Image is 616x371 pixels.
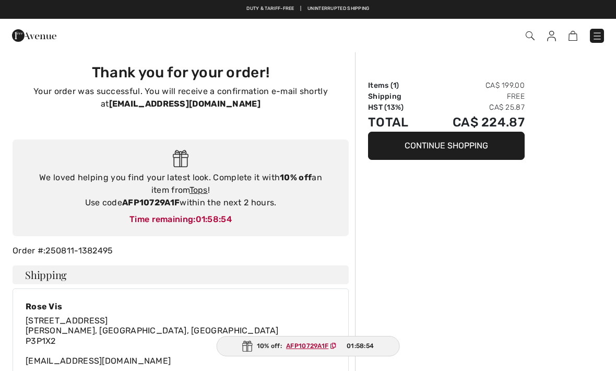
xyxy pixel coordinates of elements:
[424,113,525,132] td: CA$ 224.87
[196,214,232,224] span: 01:58:54
[26,316,278,366] div: [EMAIL_ADDRESS][DOMAIN_NAME]
[217,336,400,356] div: 10% off:
[547,31,556,41] img: My Info
[189,185,208,195] a: Tops
[341,5,376,13] a: Free Returns
[109,99,260,109] strong: [EMAIL_ADDRESS][DOMAIN_NAME]
[26,302,278,311] div: Rose Vis
[368,91,424,102] td: Shipping
[240,5,327,13] a: Free shipping on orders over $99
[45,246,113,256] a: 250811-1382495
[368,80,424,91] td: Items ( )
[334,5,335,13] span: |
[368,132,525,160] button: Continue Shopping
[368,113,424,132] td: Total
[12,30,56,40] a: 1ère Avenue
[19,64,342,81] h3: Thank you for your order!
[424,80,525,91] td: CA$ 199.00
[23,171,338,209] div: We loved helping you find your latest look. Complete it with an item from ! Use code within the n...
[393,81,396,90] span: 1
[23,213,338,226] div: Time remaining:
[173,150,189,167] img: Gift.svg
[286,342,328,350] ins: AFP10729A1F
[19,85,342,110] p: Your order was successful. You will receive a confirmation e-mail shortly at
[13,265,349,284] h4: Shipping
[26,316,278,345] span: [STREET_ADDRESS] [PERSON_NAME], [GEOGRAPHIC_DATA], [GEOGRAPHIC_DATA] P3P1X2
[424,102,525,113] td: CA$ 25.87
[122,198,180,207] strong: AFP10729A1F
[568,31,577,41] img: Shopping Bag
[280,172,312,182] strong: 10% off
[526,31,535,40] img: Search
[6,245,355,257] div: Order #:
[242,341,253,352] img: Gift.svg
[12,25,56,46] img: 1ère Avenue
[424,91,525,102] td: Free
[368,102,424,113] td: HST (13%)
[347,341,374,351] span: 01:58:54
[592,31,602,41] img: Menu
